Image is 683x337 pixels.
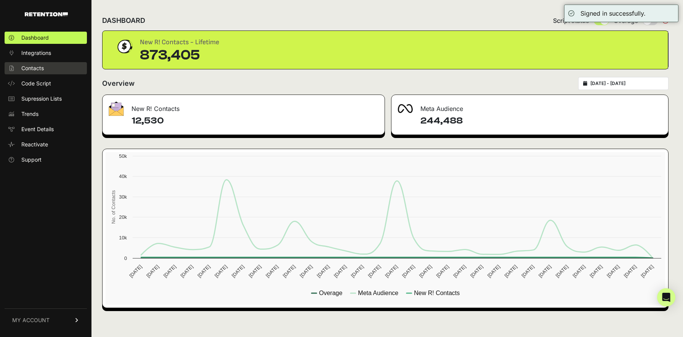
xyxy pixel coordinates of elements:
[213,264,228,279] text: [DATE]
[12,316,50,324] span: MY ACCOUNT
[115,37,134,56] img: dollar-coin-05c43ed7efb7bc0c12610022525b4bbbb207c7efeef5aecc26f025e68dcafac9.png
[196,264,211,279] text: [DATE]
[21,64,44,72] span: Contacts
[469,264,484,279] text: [DATE]
[124,255,127,261] text: 0
[21,34,49,42] span: Dashboard
[350,264,365,279] text: [DATE]
[5,93,87,105] a: Supression Lists
[119,194,127,200] text: 30k
[119,173,127,179] text: 40k
[623,264,638,279] text: [DATE]
[319,290,342,296] text: Overage
[640,264,654,279] text: [DATE]
[401,264,416,279] text: [DATE]
[452,264,467,279] text: [DATE]
[5,123,87,135] a: Event Details
[657,288,675,307] div: Open Intercom Messenger
[265,264,279,279] text: [DATE]
[5,138,87,151] a: Reactivate
[5,108,87,120] a: Trends
[21,49,51,57] span: Integrations
[119,235,127,241] text: 10k
[358,290,398,296] text: Meta Audience
[5,77,87,90] a: Code Script
[384,264,399,279] text: [DATE]
[520,264,535,279] text: [DATE]
[418,264,433,279] text: [DATE]
[486,264,501,279] text: [DATE]
[537,264,552,279] text: [DATE]
[435,264,450,279] text: [DATE]
[119,153,127,159] text: 50k
[111,190,116,224] text: No. of Contacts
[572,264,587,279] text: [DATE]
[414,290,460,296] text: New R! Contacts
[131,115,378,127] h4: 12,530
[145,264,160,279] text: [DATE]
[5,154,87,166] a: Support
[580,9,646,18] div: Signed in successfully.
[247,264,262,279] text: [DATE]
[367,264,382,279] text: [DATE]
[128,264,143,279] text: [DATE]
[140,37,219,48] div: New R! Contacts - Lifetime
[109,101,124,116] img: fa-envelope-19ae18322b30453b285274b1b8af3d052b27d846a4fbe8435d1a52b978f639a2.png
[5,62,87,74] a: Contacts
[282,264,297,279] text: [DATE]
[503,264,518,279] text: [DATE]
[25,12,68,16] img: Retention.com
[5,308,87,332] a: MY ACCOUNT
[299,264,314,279] text: [DATE]
[140,48,219,63] div: 873,405
[5,32,87,44] a: Dashboard
[420,115,662,127] h4: 244,488
[103,95,385,118] div: New R! Contacts
[333,264,348,279] text: [DATE]
[398,104,413,113] img: fa-meta-2f981b61bb99beabf952f7030308934f19ce035c18b003e963880cc3fabeebb7.png
[231,264,245,279] text: [DATE]
[21,80,51,87] span: Code Script
[21,156,42,164] span: Support
[162,264,177,279] text: [DATE]
[606,264,620,279] text: [DATE]
[553,16,589,25] span: Script status
[179,264,194,279] text: [DATE]
[102,78,135,89] h2: Overview
[555,264,569,279] text: [DATE]
[316,264,330,279] text: [DATE]
[21,125,54,133] span: Event Details
[391,95,668,118] div: Meta Audience
[21,110,38,118] span: Trends
[588,264,603,279] text: [DATE]
[119,214,127,220] text: 20k
[21,141,48,148] span: Reactivate
[21,95,62,103] span: Supression Lists
[102,15,145,26] h2: DASHBOARD
[5,47,87,59] a: Integrations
